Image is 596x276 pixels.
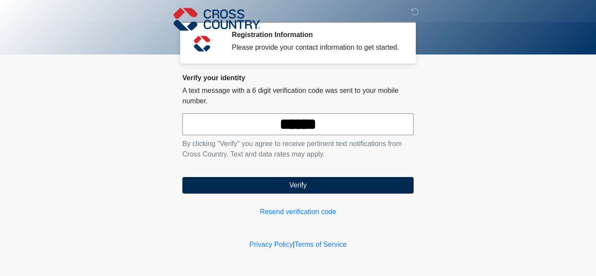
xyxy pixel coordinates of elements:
[182,207,414,217] a: Resend verification code
[182,74,414,82] h2: Verify your identity
[174,7,260,32] img: Cross Country Logo
[182,139,414,160] p: By clicking "Verify" you agree to receive pertinent text notifications from Cross Country. Text a...
[232,42,401,53] div: Please provide your contact information to get started.
[295,241,346,248] a: Terms of Service
[182,177,414,194] button: Verify
[250,241,293,248] a: Privacy Policy
[189,31,215,57] img: Agent Avatar
[182,85,414,106] p: A text message with a 6 digit verification code was sent to your mobile number.
[293,241,295,248] a: |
